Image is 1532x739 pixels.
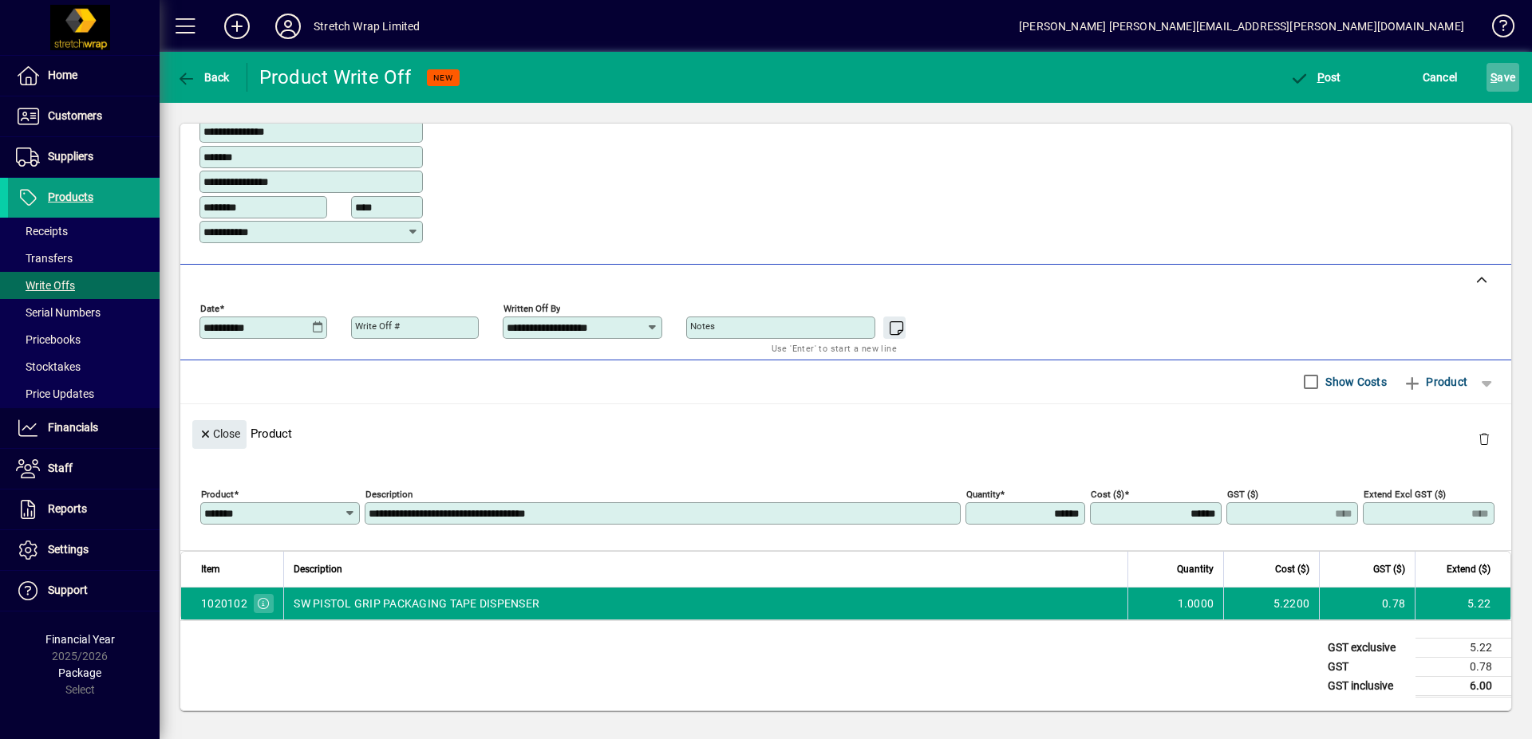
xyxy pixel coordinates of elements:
[433,73,453,83] span: NEW
[1091,488,1124,499] mat-label: Cost ($)
[1395,368,1475,396] button: Product
[1227,488,1258,499] mat-label: GST ($)
[1480,3,1512,55] a: Knowledge Base
[1491,65,1515,90] span: ave
[1320,638,1416,657] td: GST exclusive
[192,420,247,449] button: Close
[1322,374,1387,390] label: Show Costs
[8,353,160,380] a: Stocktakes
[294,560,342,578] span: Description
[1416,676,1511,696] td: 6.00
[355,320,400,332] mat-label: Write Off #
[8,56,160,96] a: Home
[48,109,102,122] span: Customers
[1403,369,1467,395] span: Product
[8,326,160,353] a: Pricebooks
[16,387,94,400] span: Price Updates
[1223,588,1319,619] td: 5.2200
[201,596,247,611] div: 1020102
[16,279,75,292] span: Write Offs
[48,421,98,434] span: Financials
[172,63,234,92] button: Back
[1285,63,1345,92] button: Post
[365,488,413,499] mat-label: Description
[48,462,73,474] span: Staff
[16,252,73,265] span: Transfers
[201,560,220,578] span: Item
[201,488,234,499] mat-label: Product
[176,71,230,84] span: Back
[1177,560,1214,578] span: Quantity
[48,191,93,203] span: Products
[503,302,560,313] mat-label: Written off by
[1487,63,1519,92] button: Save
[283,588,1127,619] td: SW PISTOL GRIP PACKAGING TAPE DISPENSER
[16,333,81,346] span: Pricebooks
[16,360,81,373] span: Stocktakes
[8,245,160,272] a: Transfers
[160,63,247,92] app-page-header-button: Back
[180,404,1511,462] div: Product
[1491,71,1497,84] span: S
[8,299,160,326] a: Serial Numbers
[200,302,219,313] mat-label: Date
[1320,676,1416,696] td: GST inclusive
[1416,638,1511,657] td: 5.22
[1275,560,1309,578] span: Cost ($)
[1447,560,1491,578] span: Extend ($)
[1019,14,1464,39] div: [PERSON_NAME] [PERSON_NAME][EMAIL_ADDRESS][PERSON_NAME][DOMAIN_NAME]
[48,502,87,515] span: Reports
[1423,65,1458,90] span: Cancel
[263,12,314,41] button: Profile
[45,633,115,646] span: Financial Year
[8,530,160,570] a: Settings
[1320,657,1416,676] td: GST
[8,380,160,407] a: Price Updates
[8,272,160,299] a: Write Offs
[1127,588,1223,619] td: 1.0000
[48,584,88,596] span: Support
[1364,488,1446,499] mat-label: Extend excl GST ($)
[8,489,160,529] a: Reports
[259,65,411,90] div: Product Write Off
[1465,431,1503,446] app-page-header-button: Delete
[772,339,897,357] mat-hint: Use 'Enter' to start a new line
[1416,657,1511,676] td: 0.78
[211,12,263,41] button: Add
[8,449,160,489] a: Staff
[48,543,89,556] span: Settings
[8,571,160,611] a: Support
[1373,560,1405,578] span: GST ($)
[8,218,160,245] a: Receipts
[1319,588,1415,619] td: 0.78
[188,426,251,440] app-page-header-button: Close
[1419,63,1462,92] button: Cancel
[1415,588,1510,619] td: 5.22
[8,96,160,136] a: Customers
[16,225,68,238] span: Receipts
[966,488,1000,499] mat-label: Quantity
[16,306,101,319] span: Serial Numbers
[314,14,421,39] div: Stretch Wrap Limited
[690,320,715,332] mat-label: Notes
[1317,71,1325,84] span: P
[48,150,93,163] span: Suppliers
[199,421,240,447] span: Close
[58,666,101,679] span: Package
[48,69,77,81] span: Home
[1289,71,1341,84] span: ost
[1465,420,1503,458] button: Delete
[8,408,160,448] a: Financials
[8,137,160,177] a: Suppliers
